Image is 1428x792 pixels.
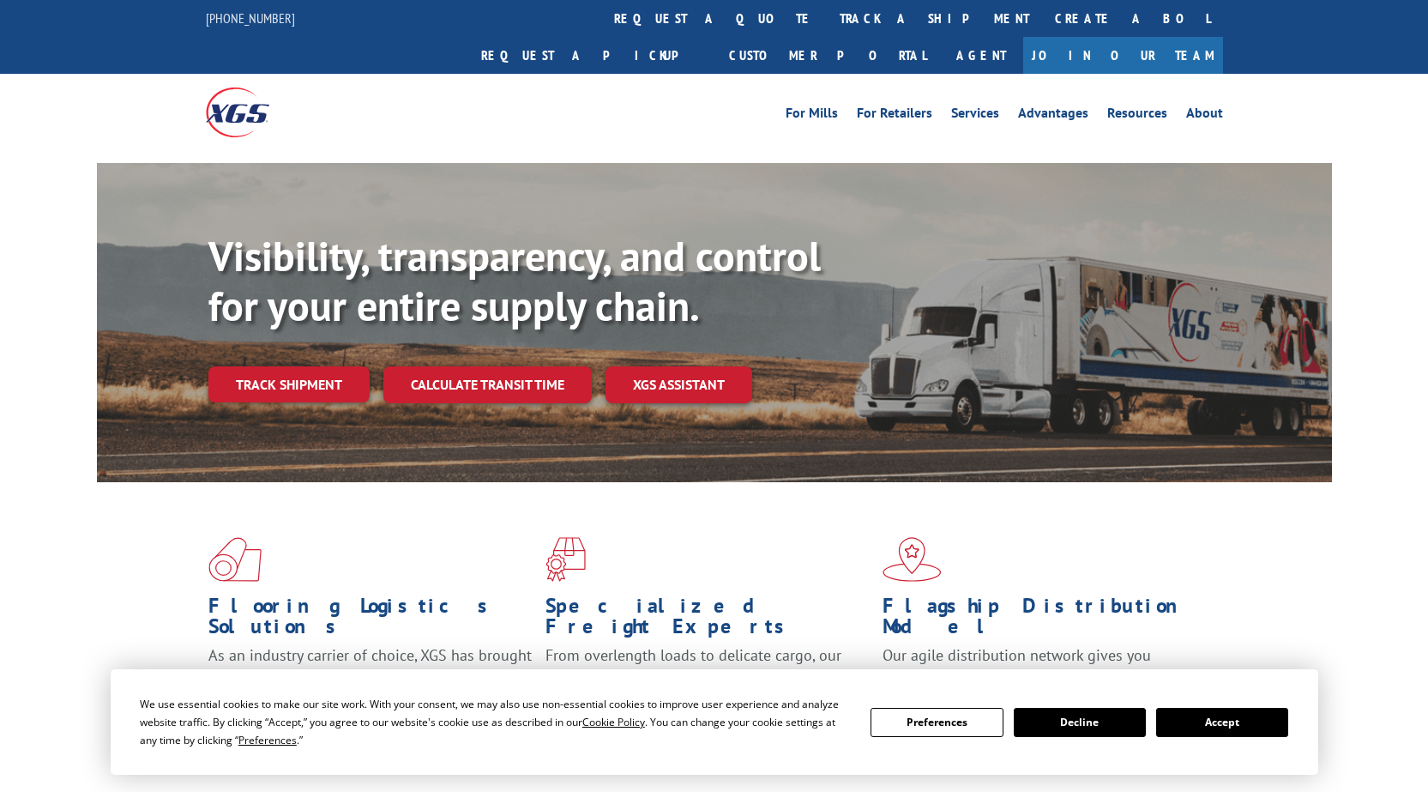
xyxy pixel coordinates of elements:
[883,645,1198,686] span: Our agile distribution network gives you nationwide inventory management on demand.
[208,596,533,645] h1: Flooring Logistics Solutions
[951,106,999,125] a: Services
[1107,106,1167,125] a: Resources
[939,37,1023,74] a: Agent
[606,366,752,403] a: XGS ASSISTANT
[1023,37,1223,74] a: Join Our Team
[208,537,262,582] img: xgs-icon-total-supply-chain-intelligence-red
[871,708,1003,737] button: Preferences
[111,669,1318,775] div: Cookie Consent Prompt
[1156,708,1288,737] button: Accept
[468,37,716,74] a: Request a pickup
[545,596,870,645] h1: Specialized Freight Experts
[1018,106,1088,125] a: Advantages
[238,733,297,747] span: Preferences
[1186,106,1223,125] a: About
[883,596,1207,645] h1: Flagship Distribution Model
[208,366,370,402] a: Track shipment
[857,106,932,125] a: For Retailers
[140,695,850,749] div: We use essential cookies to make our site work. With your consent, we may also use non-essential ...
[716,37,939,74] a: Customer Portal
[545,645,870,722] p: From overlength loads to delicate cargo, our experienced staff knows the best way to move your fr...
[383,366,592,403] a: Calculate transit time
[206,9,295,27] a: [PHONE_NUMBER]
[582,715,645,729] span: Cookie Policy
[545,537,586,582] img: xgs-icon-focused-on-flooring-red
[786,106,838,125] a: For Mills
[208,645,532,706] span: As an industry carrier of choice, XGS has brought innovation and dedication to flooring logistics...
[883,537,942,582] img: xgs-icon-flagship-distribution-model-red
[1014,708,1146,737] button: Decline
[208,229,821,332] b: Visibility, transparency, and control for your entire supply chain.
